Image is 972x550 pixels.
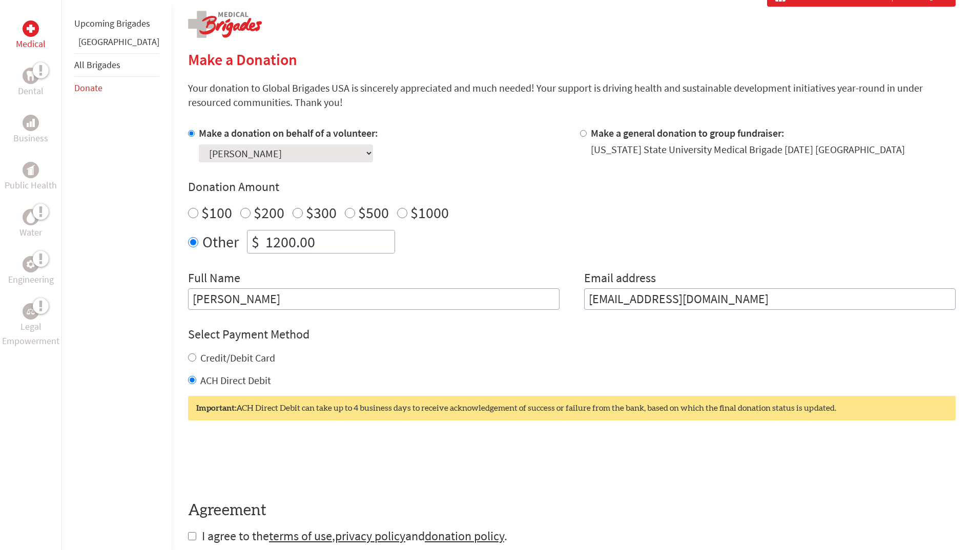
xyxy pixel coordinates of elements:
[188,11,262,38] img: logo-medical.png
[23,303,39,320] div: Legal Empowerment
[335,528,405,544] a: privacy policy
[591,126,784,139] label: Make a general donation to group fundraiser:
[584,288,956,310] input: Your Email
[8,272,54,287] p: Engineering
[188,501,956,520] h4: Agreement
[188,396,956,420] div: ACH Direct Debit can take up to 4 business days to receive acknowledgement of success or failure ...
[8,256,54,287] a: EngineeringEngineering
[13,131,48,145] p: Business
[27,71,35,80] img: Dental
[74,82,102,94] a: Donate
[19,209,42,240] a: WaterWater
[306,203,337,222] label: $300
[202,528,507,544] span: I agree to the , and .
[19,225,42,240] p: Water
[2,303,59,348] a: Legal EmpowermentLegal Empowerment
[23,256,39,272] div: Engineering
[27,119,35,127] img: Business
[2,320,59,348] p: Legal Empowerment
[188,326,956,343] h4: Select Payment Method
[263,230,395,253] input: Enter Amount
[74,59,120,71] a: All Brigades
[16,37,46,51] p: Medical
[358,203,389,222] label: $500
[200,351,275,364] label: Credit/Debit Card
[199,126,378,139] label: Make a donation on behalf of a volunteer:
[74,17,150,29] a: Upcoming Brigades
[23,20,39,37] div: Medical
[254,203,284,222] label: $200
[78,36,159,48] a: [GEOGRAPHIC_DATA]
[27,25,35,33] img: Medical
[188,288,560,310] input: Enter Full Name
[74,35,159,53] li: Guatemala
[74,77,159,99] li: Donate
[410,203,449,222] label: $1000
[27,211,35,223] img: Water
[188,50,956,69] h2: Make a Donation
[202,230,239,253] label: Other
[5,162,57,193] a: Public HealthPublic Health
[200,374,271,387] label: ACH Direct Debit
[425,528,504,544] a: donation policy
[188,179,956,195] h4: Donation Amount
[188,441,344,481] iframe: reCAPTCHA
[23,209,39,225] div: Water
[27,165,35,175] img: Public Health
[591,142,905,157] div: [US_STATE] State University Medical Brigade [DATE] [GEOGRAPHIC_DATA]
[74,53,159,77] li: All Brigades
[188,270,240,288] label: Full Name
[13,115,48,145] a: BusinessBusiness
[18,68,44,98] a: DentalDental
[5,178,57,193] p: Public Health
[201,203,232,222] label: $100
[584,270,656,288] label: Email address
[27,260,35,268] img: Engineering
[196,404,236,412] strong: Important:
[23,115,39,131] div: Business
[188,81,956,110] p: Your donation to Global Brigades USA is sincerely appreciated and much needed! Your support is dr...
[247,230,263,253] div: $
[16,20,46,51] a: MedicalMedical
[23,162,39,178] div: Public Health
[23,68,39,84] div: Dental
[27,308,35,314] img: Legal Empowerment
[269,528,332,544] a: terms of use
[74,12,159,35] li: Upcoming Brigades
[18,84,44,98] p: Dental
